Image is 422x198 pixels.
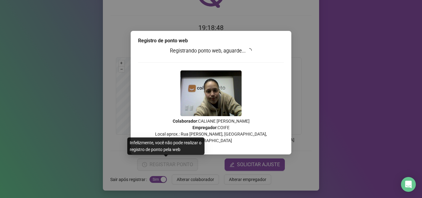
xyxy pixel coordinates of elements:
p: : CALIANE [PERSON_NAME] : COIFE Local aprox.: Rua [PERSON_NAME], [GEOGRAPHIC_DATA], [GEOGRAPHIC_D... [138,118,284,144]
strong: Empregador [192,125,217,130]
img: Z [180,70,242,116]
strong: Colaborador [173,119,197,124]
h3: Registrando ponto web, aguarde... [138,47,284,55]
span: loading [246,48,253,54]
div: Registro de ponto web [138,37,284,44]
div: Infelizmente, você não pode realizar o registro de ponto pela web [127,137,205,155]
div: Open Intercom Messenger [401,177,416,192]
